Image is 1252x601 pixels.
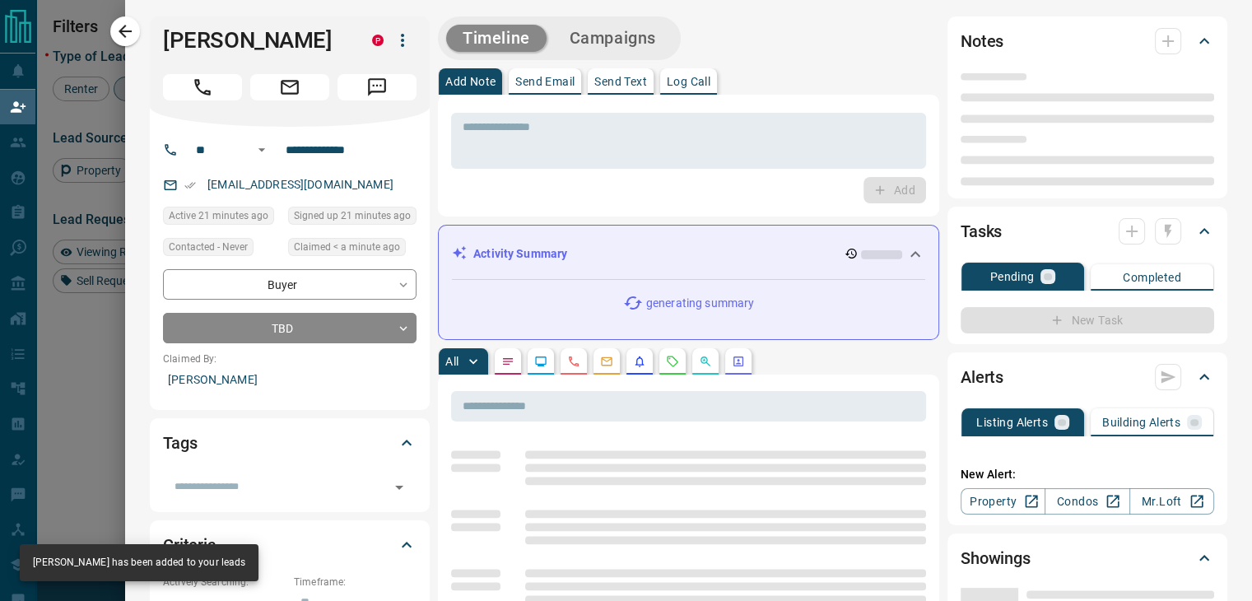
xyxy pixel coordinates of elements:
span: Call [163,74,242,100]
p: Add Note [445,76,496,87]
svg: Email Verified [184,179,196,191]
span: Active 21 minutes ago [169,207,268,224]
svg: Agent Actions [732,355,745,368]
span: Contacted - Never [169,239,248,255]
a: [EMAIL_ADDRESS][DOMAIN_NAME] [207,178,393,191]
p: New Alert: [961,466,1214,483]
svg: Calls [567,355,580,368]
p: Listing Alerts [976,417,1048,428]
h2: Showings [961,545,1031,571]
h2: Notes [961,28,1003,54]
div: Activity Summary [452,239,925,269]
div: Tasks [961,212,1214,251]
span: Message [337,74,417,100]
span: Claimed < a minute ago [294,239,400,255]
div: Mon Aug 18 2025 [163,207,280,230]
p: Actively Searching: [163,575,286,589]
p: Completed [1123,272,1181,283]
p: All [445,356,458,367]
span: Signed up 21 minutes ago [294,207,411,224]
div: Buyer [163,269,417,300]
p: Timeframe: [294,575,417,589]
svg: Listing Alerts [633,355,646,368]
svg: Emails [600,355,613,368]
p: Send Email [515,76,575,87]
div: Notes [961,21,1214,61]
p: Claimed By: [163,352,417,366]
button: Open [388,476,411,499]
div: Showings [961,538,1214,578]
h2: Alerts [961,364,1003,390]
p: generating summary [646,295,754,312]
p: [PERSON_NAME] [163,366,417,394]
div: Tags [163,423,417,463]
button: Open [252,140,272,160]
svg: Requests [666,355,679,368]
div: Mon Aug 18 2025 [288,207,417,230]
div: [PERSON_NAME] has been added to your leads [33,549,245,576]
div: Mon Aug 18 2025 [288,238,417,261]
a: Property [961,488,1045,515]
div: Alerts [961,357,1214,397]
h2: Tags [163,430,197,456]
h2: Criteria [163,532,216,558]
svg: Lead Browsing Activity [534,355,547,368]
p: Activity Summary [473,245,567,263]
div: property.ca [372,35,384,46]
a: Condos [1045,488,1129,515]
h2: Tasks [961,218,1002,245]
p: Pending [990,271,1035,282]
span: Email [250,74,329,100]
p: Building Alerts [1102,417,1180,428]
svg: Notes [501,355,514,368]
button: Campaigns [553,25,673,52]
h1: [PERSON_NAME] [163,27,347,54]
a: Mr.Loft [1129,488,1214,515]
p: Send Text [594,76,647,87]
p: Log Call [667,76,710,87]
svg: Opportunities [699,355,712,368]
div: TBD [163,313,417,343]
button: Timeline [446,25,547,52]
div: Criteria [163,525,417,565]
